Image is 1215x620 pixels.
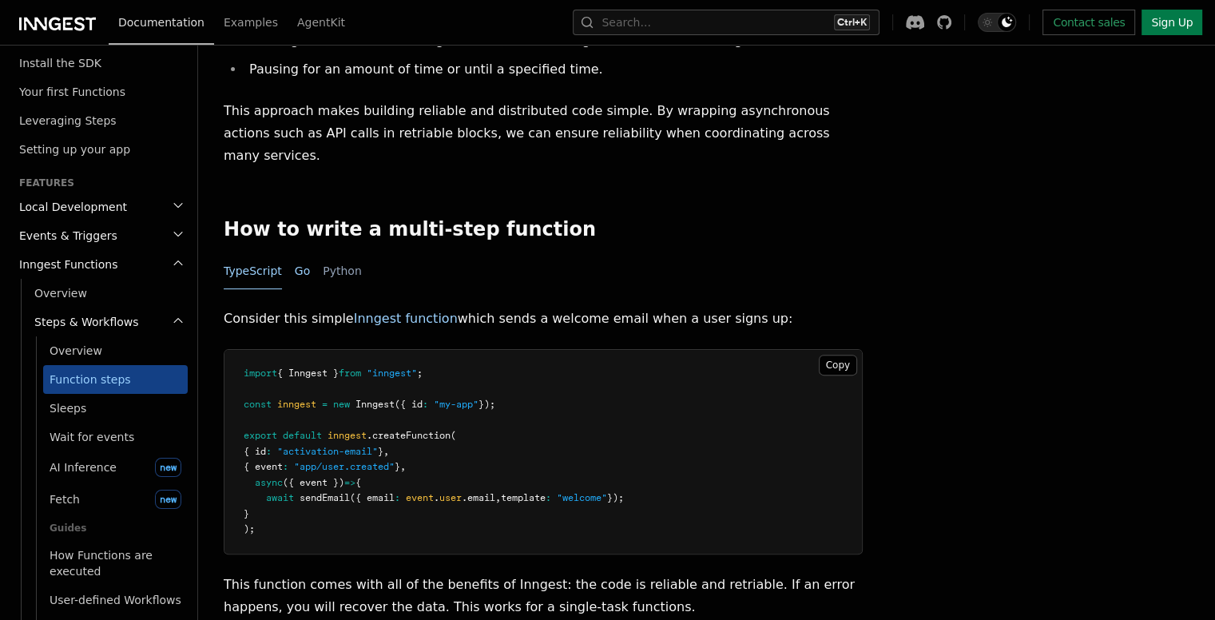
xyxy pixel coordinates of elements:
button: Steps & Workflows [28,308,188,336]
p: This function comes with all of the benefits of Inngest: the code is reliable and retriable. If a... [224,574,863,618]
span: default [283,430,322,441]
span: Examples [224,16,278,29]
span: ; [417,368,423,379]
span: user [439,492,462,503]
span: ({ event }) [283,477,344,488]
span: Local Development [13,199,127,215]
span: event [406,492,434,503]
span: } [244,508,249,519]
span: = [322,399,328,410]
a: Inngest function [354,311,458,326]
span: Steps & Workflows [28,314,139,330]
span: { [355,477,361,488]
span: AI Inference [50,461,117,474]
a: How to write a multi-step function [224,218,596,240]
button: TypeScript [224,253,282,289]
a: Sleeps [43,394,188,423]
span: : [266,446,272,457]
span: Leveraging Steps [19,114,117,127]
a: AgentKit [288,5,355,43]
span: Sleeps [50,402,86,415]
span: }); [478,399,495,410]
span: Overview [50,344,102,357]
span: Your first Functions [19,85,125,98]
a: Install the SDK [13,49,188,77]
span: => [344,477,355,488]
button: Go [295,253,310,289]
span: Function steps [50,373,131,386]
span: "inngest" [367,368,417,379]
button: Inngest Functions [13,250,188,279]
span: User-defined Workflows [50,594,181,606]
span: from [339,368,361,379]
span: new [155,458,181,477]
button: Copy [819,355,857,376]
span: new [155,490,181,509]
button: Local Development [13,193,188,221]
a: Documentation [109,5,214,45]
span: "activation-email" [277,446,378,457]
a: Function steps [43,365,188,394]
span: Wait for events [50,431,134,443]
span: template [501,492,546,503]
span: Guides [43,515,188,541]
span: Overview [34,287,87,300]
span: : [283,461,288,472]
a: Overview [43,336,188,365]
span: Features [13,177,74,189]
span: ({ id [395,399,423,410]
span: { Inngest } [277,368,339,379]
span: await [266,492,294,503]
span: .email [462,492,495,503]
span: } [395,461,400,472]
p: This approach makes building reliable and distributed code simple. By wrapping asynchronous actio... [224,100,863,167]
kbd: Ctrl+K [834,14,870,30]
span: Fetch [50,493,80,506]
span: ); [244,523,255,535]
span: How Functions are executed [50,549,153,578]
a: Overview [28,279,188,308]
span: }); [607,492,624,503]
span: "my-app" [434,399,478,410]
p: Consider this simple which sends a welcome email when a user signs up: [224,308,863,330]
span: Inngest Functions [13,256,117,272]
button: Python [323,253,362,289]
span: const [244,399,272,410]
span: .createFunction [367,430,451,441]
a: Examples [214,5,288,43]
span: inngest [277,399,316,410]
a: How Functions are executed [43,541,188,586]
span: : [546,492,551,503]
span: : [395,492,400,503]
span: { id [244,446,266,457]
span: export [244,430,277,441]
span: . [434,492,439,503]
a: Wait for events [43,423,188,451]
span: ( [451,430,456,441]
span: Setting up your app [19,143,130,156]
span: import [244,368,277,379]
span: ({ email [350,492,395,503]
li: Pausing for an amount of time or until a specified time. [244,58,863,81]
a: Leveraging Steps [13,106,188,135]
button: Toggle dark mode [978,13,1016,32]
span: "welcome" [557,492,607,503]
span: new [333,399,350,410]
span: } [378,446,383,457]
a: User-defined Workflows [43,586,188,614]
span: , [383,446,389,457]
a: Sign Up [1142,10,1202,35]
a: Your first Functions [13,77,188,106]
a: Setting up your app [13,135,188,164]
span: Events & Triggers [13,228,117,244]
span: , [495,492,501,503]
span: inngest [328,430,367,441]
span: "app/user.created" [294,461,395,472]
a: Contact sales [1042,10,1135,35]
button: Events & Triggers [13,221,188,250]
span: sendEmail [300,492,350,503]
span: { event [244,461,283,472]
button: Search...Ctrl+K [573,10,879,35]
span: Documentation [118,16,204,29]
span: async [255,477,283,488]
